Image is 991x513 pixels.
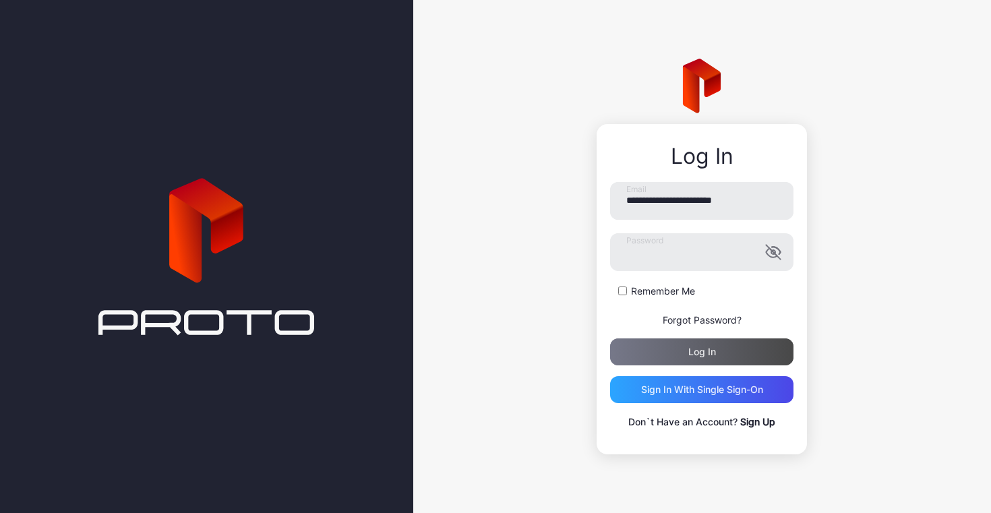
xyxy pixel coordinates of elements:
label: Remember Me [631,284,695,298]
a: Sign Up [740,416,775,427]
input: Password [610,233,793,271]
div: Log In [610,144,793,169]
button: Password [765,244,781,260]
p: Don`t Have an Account? [610,414,793,430]
a: Forgot Password? [663,314,742,326]
div: Log in [688,346,716,357]
input: Email [610,182,793,220]
div: Sign in With Single Sign-On [641,384,763,395]
button: Sign in With Single Sign-On [610,376,793,403]
button: Log in [610,338,793,365]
